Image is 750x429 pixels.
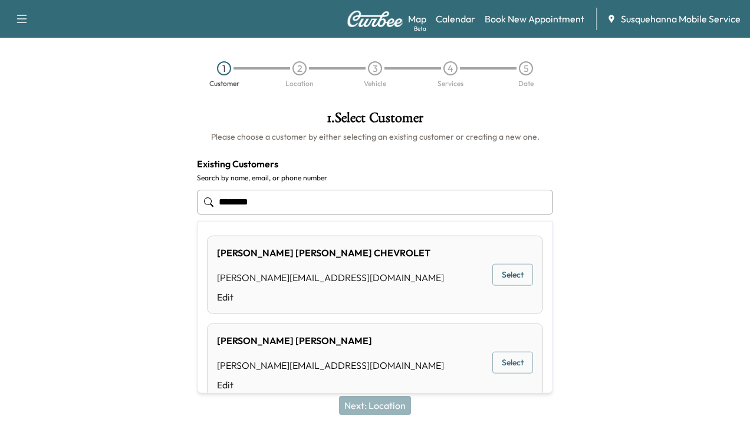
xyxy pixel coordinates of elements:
div: Beta [414,24,426,33]
a: Book New Appointment [485,12,584,26]
a: MapBeta [408,12,426,26]
a: Calendar [436,12,475,26]
div: [PERSON_NAME][EMAIL_ADDRESS][DOMAIN_NAME] [217,270,444,285]
div: 4 [443,61,458,75]
h4: Existing Customers [197,157,553,171]
div: 2 [292,61,307,75]
a: Edit [217,378,444,392]
div: [PERSON_NAME] [PERSON_NAME] CHEVROLET [217,246,444,260]
div: 1 [217,61,231,75]
div: Customer [209,80,239,87]
div: [PERSON_NAME] [PERSON_NAME] [217,334,444,348]
h6: Please choose a customer by either selecting an existing customer or creating a new one. [197,131,553,143]
div: Vehicle [364,80,386,87]
label: Search by name, email, or phone number [197,173,553,183]
div: Location [285,80,314,87]
div: Services [437,80,463,87]
span: Susquehanna Mobile Service [621,12,741,26]
img: Curbee Logo [347,11,403,27]
div: [PERSON_NAME][EMAIL_ADDRESS][DOMAIN_NAME] [217,358,444,372]
a: Edit [217,290,444,304]
button: Select [492,264,533,286]
h1: 1 . Select Customer [197,111,553,131]
button: Select [492,352,533,374]
div: 5 [519,61,533,75]
div: 3 [368,61,382,75]
div: Date [518,80,534,87]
